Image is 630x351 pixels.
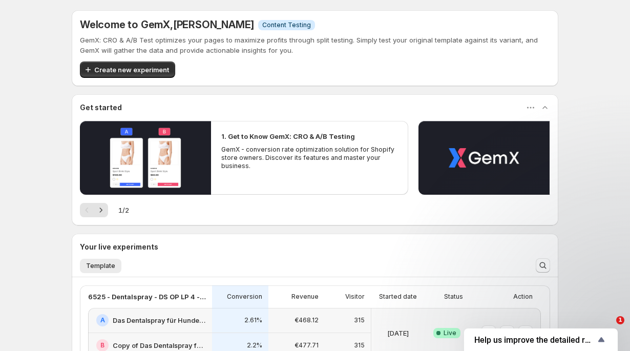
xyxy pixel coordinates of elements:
[88,292,206,302] p: 6525 - Dentalspray - DS OP LP 4 - Offer - (1,3,6) vs. (1,3 für 2,6)
[595,316,620,341] iframe: Intercom live chat
[94,203,108,217] button: Next
[295,341,319,349] p: €477.71
[295,316,319,324] p: €468.12
[354,341,365,349] p: 315
[100,316,105,324] h2: A
[474,334,607,346] button: Show survey - Help us improve the detailed report for A/B campaigns
[80,242,158,252] h3: Your live experiments
[113,340,206,350] h2: Copy of Das Dentalspray für Hunde: Jetzt Neukunden Deal sichern!-v1
[80,35,550,55] p: GemX: CRO & A/B Test optimizes your pages to maximize profits through split testing. Simply test ...
[80,102,122,113] h3: Get started
[474,335,595,345] span: Help us improve the detailed report for A/B campaigns
[244,316,262,324] p: 2.61%
[221,146,397,170] p: GemX - conversion rate optimization solution for Shopify store owners. Discover its features and ...
[118,205,129,215] span: 1 / 2
[227,293,262,301] p: Conversion
[113,315,206,325] h2: Das Dentalspray für Hunde: Jetzt Neukunden Deal sichern!-v1
[170,18,254,31] span: , [PERSON_NAME]
[247,341,262,349] p: 2.2%
[418,121,550,195] button: Play video
[379,293,417,301] p: Started date
[444,329,456,337] span: Live
[387,328,409,338] p: [DATE]
[94,65,169,75] span: Create new experiment
[86,262,115,270] span: Template
[80,18,254,31] h5: Welcome to GemX
[221,131,355,141] h2: 1. Get to Know GemX: CRO & A/B Testing
[262,21,311,29] span: Content Testing
[616,316,624,324] span: 1
[80,61,175,78] button: Create new experiment
[100,341,104,349] h2: B
[291,293,319,301] p: Revenue
[80,203,108,217] nav: Pagination
[354,316,365,324] p: 315
[345,293,365,301] p: Visitor
[80,121,211,195] button: Play video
